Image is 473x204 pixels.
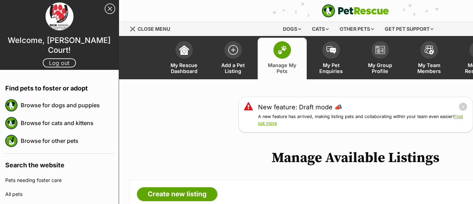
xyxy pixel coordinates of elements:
[258,102,342,112] a: New feature: Draft mode 📣
[405,38,454,79] a: My Team Members
[5,135,18,147] img: petrescue logo
[258,114,467,127] p: A new feature has arrived, making listing pets and collaborating within your team even easier!
[130,22,175,35] a: Menu
[228,45,238,55] img: add-pet-listing-icon-0afa8454b4691262ce3f59096e99ab1cd57d4a30225e0717b998d2c9b9846f56.svg
[209,38,258,79] a: Add a Pet Listing
[315,62,347,74] span: My Pet Enquiries
[105,3,115,14] a: Close Sidebar
[322,4,389,17] a: PetRescue
[21,98,113,112] a: Browse for dogs and puppies
[5,187,113,201] a: All pets
[138,26,170,32] span: Close menu
[258,38,307,79] a: Manage My Pets
[5,117,18,129] img: petrescue logo
[137,187,217,201] a: Create new listing
[21,133,113,148] a: Browse for other pets
[168,62,200,74] span: My Rescue Dashboard
[21,116,113,130] a: Browse for cats and kittens
[307,38,356,79] a: My Pet Enquiries
[43,58,76,67] a: Log out
[258,114,463,126] a: Find out more
[322,4,389,17] img: logo-e224e6f780fb5917bec1dbf3a21bbac754714ae5b6737aabdf751b685950b380.svg
[380,22,438,36] div: Get pet support
[5,99,18,111] img: petrescue logo
[5,154,113,173] h4: Search the website
[335,22,379,36] div: Other pets
[424,45,434,54] img: team-members-icon-5396bd8760b3fe7c0b43da4ab00e1e3bb1a5d9ba89233759b79545d2d3fc5d0d.svg
[179,45,189,55] img: dashboard-icon-eb2f2d2d3e046f16d808141f083e7271f6b2e854fb5c12c21221c1fb7104beca.svg
[46,2,74,30] img: profile image
[217,62,249,74] span: Add a Pet Listing
[326,46,336,54] img: pet-enquiries-icon-7e3ad2cf08bfb03b45e93fb7055b45f3efa6380592205ae92323e6603595dc1f.svg
[277,45,287,54] img: manage-my-pets-icon-02211641906a0b7f246fdf0571729dbe1e7629f14944591b6c1af311fb30b64b.svg
[375,46,385,54] img: group-profile-icon-3fa3cf56718a62981997c0bc7e787c4b2cf8bcc04b72c1350f741eb67cf2f40e.svg
[5,77,113,96] h4: Find pets to foster or adopt
[307,22,334,36] div: Cats
[5,173,113,187] a: Pets needing foster care
[413,62,445,74] span: My Team Members
[266,62,298,74] span: Manage My Pets
[364,62,396,74] span: My Group Profile
[459,102,467,111] button: close
[278,22,306,36] div: Dogs
[160,38,209,79] a: My Rescue Dashboard
[356,38,405,79] a: My Group Profile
